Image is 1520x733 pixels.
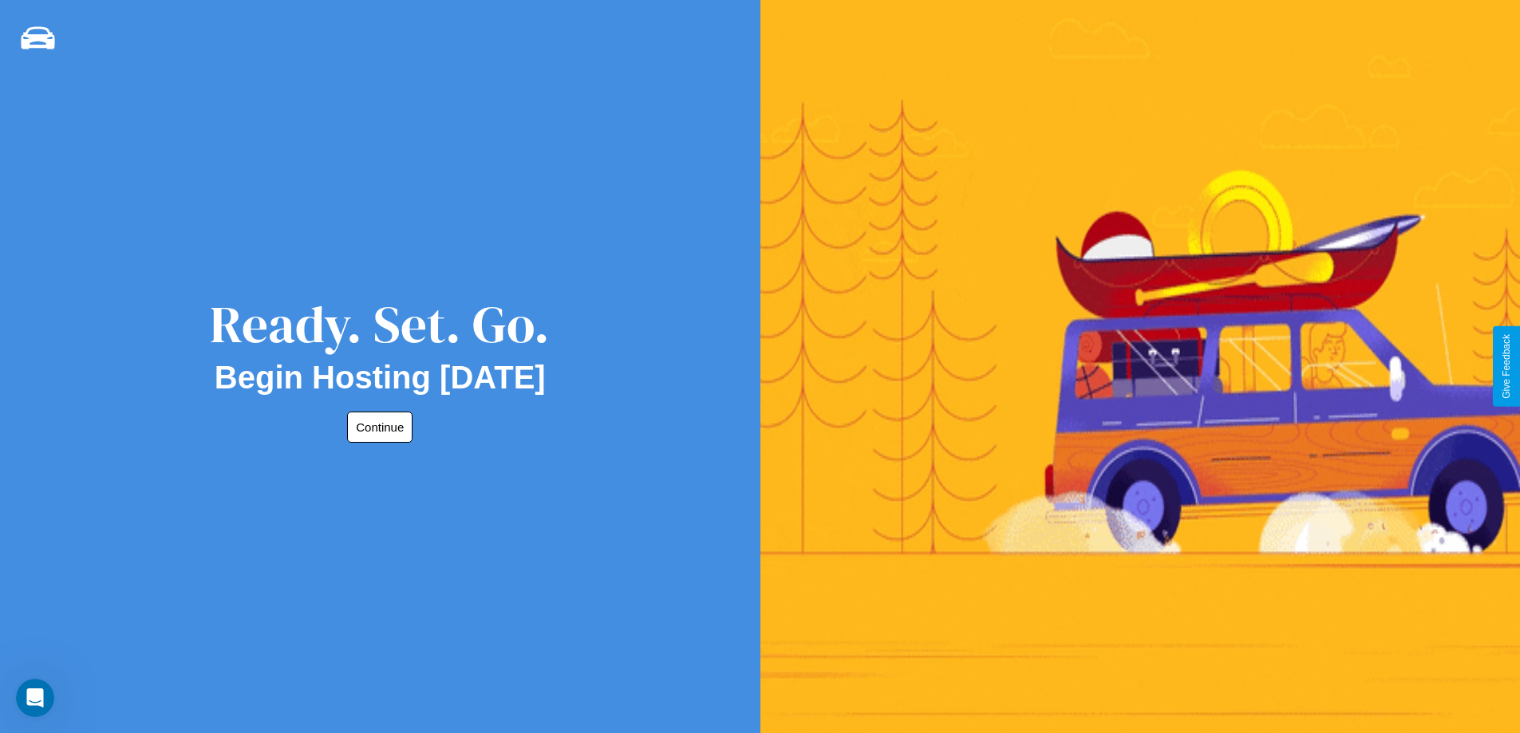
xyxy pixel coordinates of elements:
iframe: Intercom live chat [16,679,54,717]
div: Give Feedback [1501,334,1512,399]
button: Continue [347,412,413,443]
h2: Begin Hosting [DATE] [215,360,546,396]
div: Ready. Set. Go. [210,289,550,360]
